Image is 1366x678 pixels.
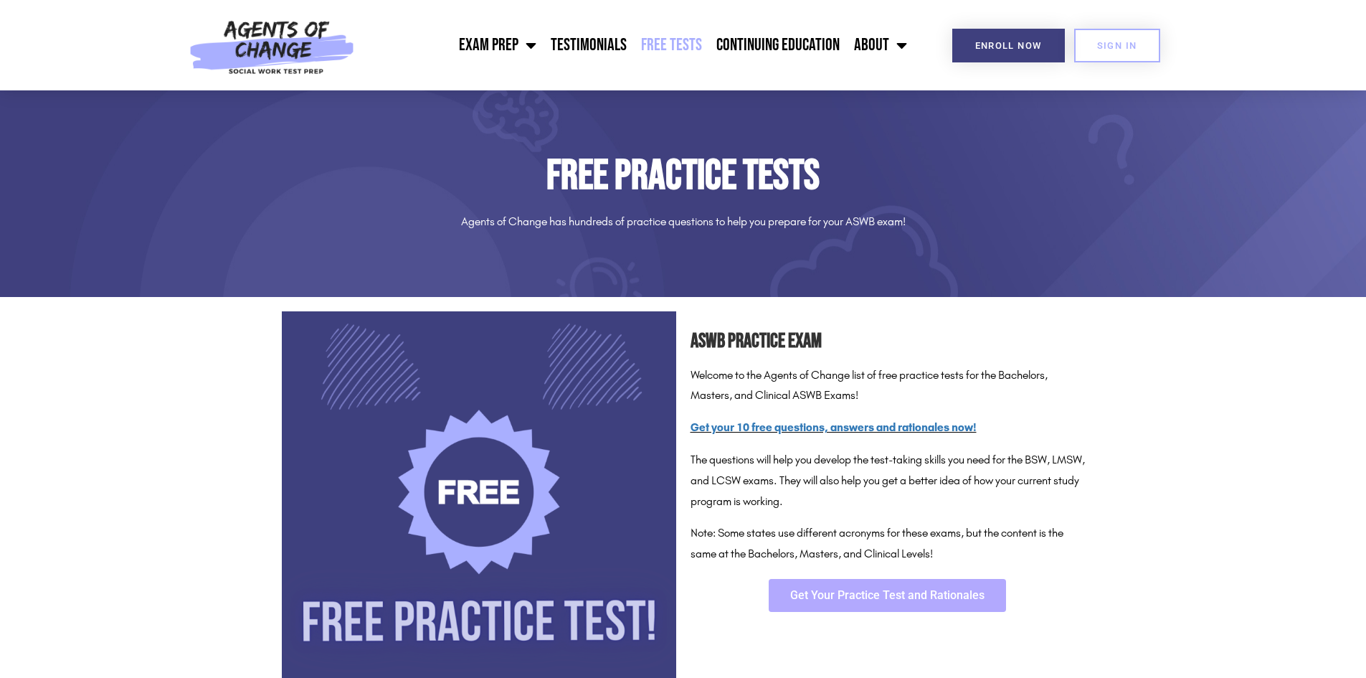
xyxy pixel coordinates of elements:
span: SIGN IN [1097,41,1137,50]
a: Exam Prep [452,27,544,63]
a: Get your 10 free questions, answers and rationales now! [691,420,977,434]
a: Free Tests [634,27,709,63]
a: Testimonials [544,27,634,63]
h2: ASWB Practice Exam [691,326,1085,358]
a: Enroll Now [952,29,1065,62]
span: Get Your Practice Test and Rationales [790,590,985,601]
a: SIGN IN [1074,29,1160,62]
h1: Free Practice Tests [282,155,1085,197]
p: The questions will help you develop the test-taking skills you need for the BSW, LMSW, and LCSW e... [691,450,1085,512]
a: Get Your Practice Test and Rationales [769,579,1006,612]
p: Welcome to the Agents of Change list of free practice tests for the Bachelors, Masters, and Clini... [691,365,1085,407]
a: Continuing Education [709,27,847,63]
p: Note: Some states use different acronyms for these exams, but the content is the same at the Bach... [691,523,1085,565]
a: About [847,27,914,63]
span: Enroll Now [975,41,1042,50]
nav: Menu [362,27,914,63]
p: Agents of Change has hundreds of practice questions to help you prepare for your ASWB exam! [282,212,1085,232]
